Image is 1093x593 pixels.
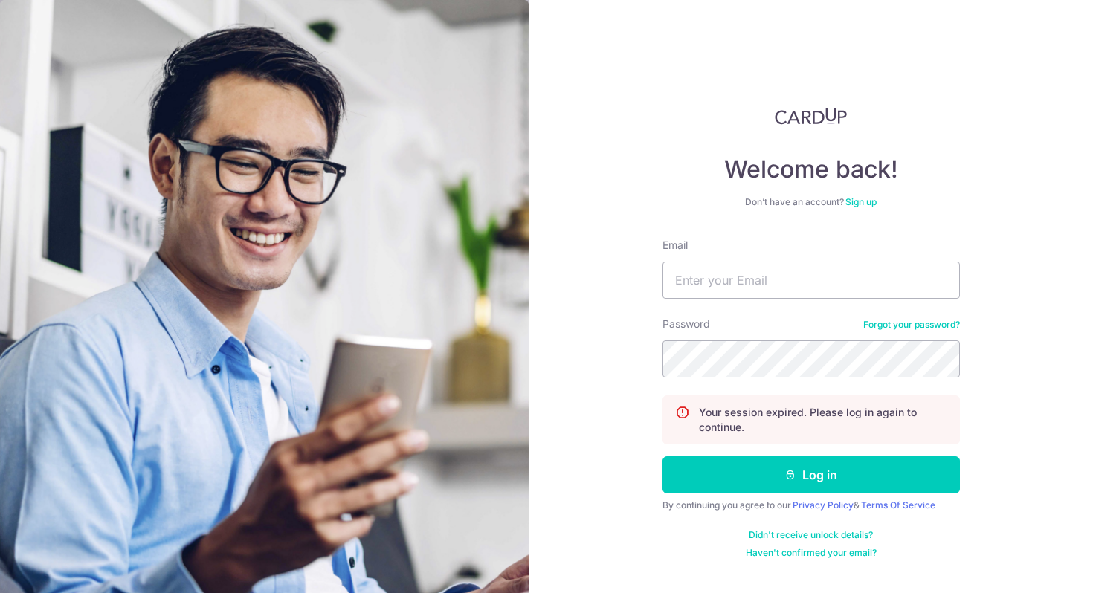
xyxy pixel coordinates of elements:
h4: Welcome back! [662,155,960,184]
label: Password [662,317,710,331]
img: CardUp Logo [775,107,848,125]
p: Your session expired. Please log in again to continue. [699,405,947,435]
a: Forgot your password? [863,319,960,331]
a: Haven't confirmed your email? [746,547,877,559]
input: Enter your Email [662,262,960,299]
a: Didn't receive unlock details? [749,529,873,541]
a: Terms Of Service [861,499,935,511]
button: Log in [662,456,960,493]
div: By continuing you agree to our & [662,499,960,511]
label: Email [662,238,688,253]
div: Don’t have an account? [662,196,960,208]
a: Sign up [845,196,877,207]
a: Privacy Policy [793,499,854,511]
